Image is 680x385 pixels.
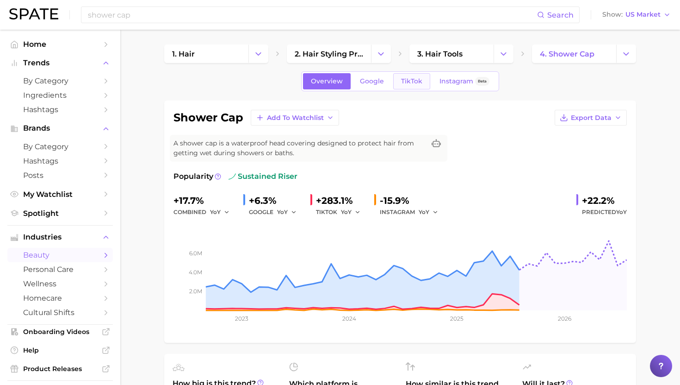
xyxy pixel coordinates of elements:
[371,44,391,63] button: Change Category
[352,73,392,89] a: Google
[235,315,248,322] tspan: 2023
[7,37,113,51] a: Home
[409,44,494,63] a: 3. hair tools
[229,173,236,180] img: sustained riser
[558,315,571,322] tspan: 2026
[23,142,97,151] span: by Category
[7,74,113,88] a: by Category
[7,291,113,305] a: homecare
[316,207,367,218] div: TIKTOK
[277,208,288,216] span: YoY
[616,208,627,215] span: YoY
[432,73,497,89] a: InstagramBeta
[419,207,439,218] button: YoY
[23,190,97,199] span: My Watchlist
[23,279,97,288] span: wellness
[7,102,113,117] a: Hashtags
[23,40,97,49] span: Home
[23,251,97,259] span: beauty
[248,44,268,63] button: Change Category
[582,207,627,218] span: Predicted
[173,112,243,123] h1: shower cap
[494,44,513,63] button: Change Category
[7,139,113,154] a: by Category
[7,206,113,221] a: Spotlight
[571,114,612,122] span: Export Data
[7,187,113,202] a: My Watchlist
[295,50,363,58] span: 2. hair styling products
[277,207,297,218] button: YoY
[251,110,339,126] button: Add to Watchlist
[23,265,97,274] span: personal care
[23,346,97,354] span: Help
[7,88,113,102] a: Ingredients
[341,208,352,216] span: YoY
[380,207,445,218] div: INSTAGRAM
[23,308,97,317] span: cultural shifts
[210,207,230,218] button: YoY
[7,248,113,262] a: beauty
[478,77,487,85] span: Beta
[380,193,445,208] div: -15.9%
[417,50,463,58] span: 3. hair tools
[547,11,574,19] span: Search
[229,171,297,182] span: sustained riser
[23,91,97,100] span: Ingredients
[23,157,97,165] span: Hashtags
[23,76,97,85] span: by Category
[23,328,97,336] span: Onboarding Videos
[287,44,371,63] a: 2. hair styling products
[267,114,324,122] span: Add to Watchlist
[419,208,429,216] span: YoY
[173,171,213,182] span: Popularity
[540,50,594,58] span: 4. shower cap
[87,7,537,23] input: Search here for a brand, industry, or ingredient
[7,56,113,70] button: Trends
[616,44,636,63] button: Change Category
[439,77,473,85] span: Instagram
[360,77,384,85] span: Google
[532,44,616,63] a: 4. shower cap
[600,9,673,21] button: ShowUS Market
[249,207,303,218] div: GOOGLE
[450,315,464,322] tspan: 2025
[23,105,97,114] span: Hashtags
[393,73,430,89] a: TikTok
[625,12,661,17] span: US Market
[303,73,351,89] a: Overview
[173,139,425,158] span: A shower cap is a waterproof head covering designed to protect hair from getting wet during showe...
[7,325,113,339] a: Onboarding Videos
[316,193,367,208] div: +283.1%
[7,343,113,357] a: Help
[173,193,236,208] div: +17.7%
[210,208,221,216] span: YoY
[7,362,113,376] a: Product Releases
[164,44,248,63] a: 1. hair
[401,77,422,85] span: TikTok
[23,124,97,133] span: Brands
[7,121,113,135] button: Brands
[172,50,195,58] span: 1. hair
[23,171,97,180] span: Posts
[342,315,356,322] tspan: 2024
[602,12,623,17] span: Show
[23,209,97,218] span: Spotlight
[7,305,113,320] a: cultural shifts
[23,59,97,67] span: Trends
[23,365,97,373] span: Product Releases
[23,233,97,241] span: Industries
[23,294,97,303] span: homecare
[311,77,343,85] span: Overview
[341,207,361,218] button: YoY
[7,262,113,277] a: personal care
[173,207,236,218] div: combined
[249,193,303,208] div: +6.3%
[555,110,627,126] button: Export Data
[7,154,113,168] a: Hashtags
[582,193,627,208] div: +22.2%
[9,8,58,19] img: SPATE
[7,230,113,244] button: Industries
[7,277,113,291] a: wellness
[7,168,113,183] a: Posts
